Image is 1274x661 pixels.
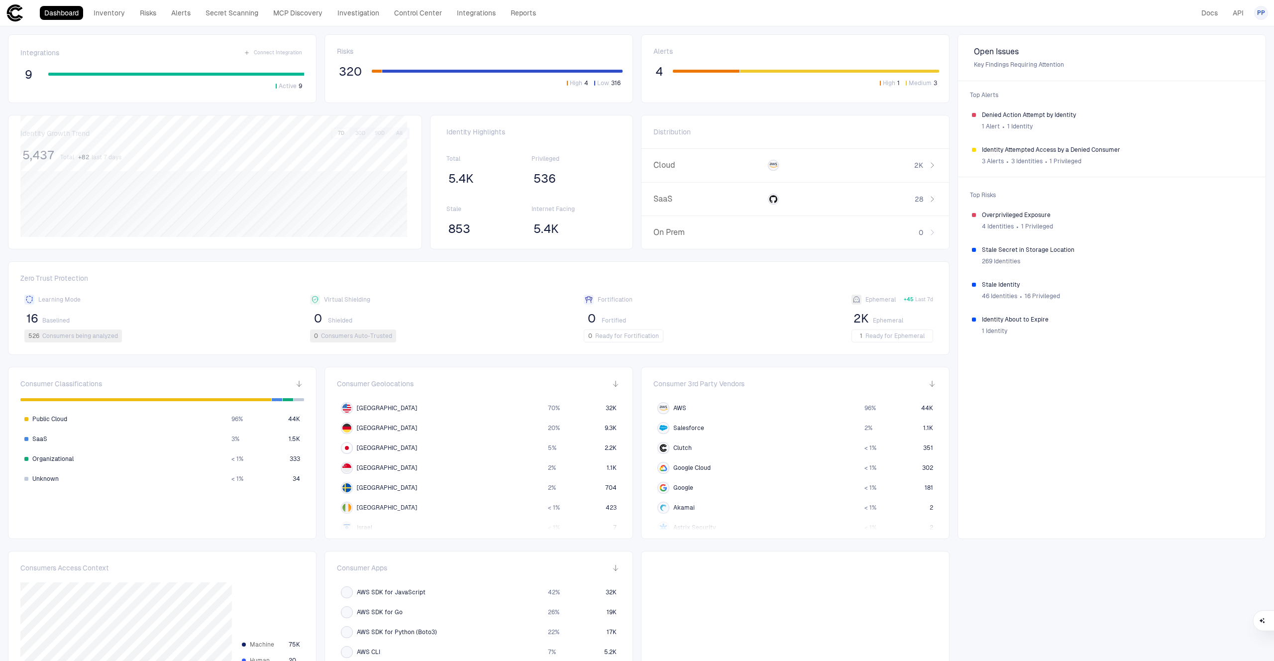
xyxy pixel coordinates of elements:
[20,129,90,138] span: Identity Growth Trend
[982,157,1004,165] span: 3 Alerts
[673,444,692,452] span: Clutch
[659,524,667,532] div: Astrix Security
[592,79,623,88] button: Low316
[446,205,531,213] span: Stale
[231,455,243,463] span: < 1 %
[915,296,933,303] span: Last 7d
[982,281,1252,289] span: Stale Identity
[531,155,617,163] span: Privileged
[909,79,932,87] span: Medium
[548,524,560,532] span: < 1 %
[982,111,1252,119] span: Denied Action Attempt by Identity
[607,628,617,636] span: 17K
[78,153,90,161] span: + 82
[930,524,933,532] span: 2
[604,648,617,656] span: 5.2K
[342,503,351,512] img: IE
[964,85,1260,105] span: Top Alerts
[548,464,556,472] span: 2 %
[342,404,351,413] img: US
[925,484,933,492] span: 181
[605,444,617,452] span: 2.2K
[588,311,596,326] span: 0
[548,504,560,512] span: < 1 %
[584,330,663,342] button: 0Ready for Fortification
[673,504,695,512] span: Akamai
[92,153,121,161] span: last 7 days
[921,404,933,412] span: 44K
[506,6,540,20] a: Reports
[860,332,862,340] span: 1
[974,61,1250,69] span: Key Findings Requiring Attention
[923,424,933,432] span: 1.1K
[20,379,102,388] span: Consumer Classifications
[606,404,617,412] span: 32K
[673,404,686,412] span: AWS
[452,6,500,20] a: Integrations
[595,332,659,340] span: Ready for Fortification
[40,6,83,20] a: Dashboard
[20,48,59,57] span: Integrations
[337,563,387,572] span: Consumer Apps
[293,475,300,483] span: 34
[328,317,352,325] span: Shielded
[659,464,667,472] div: Google Cloud
[1228,6,1248,20] a: API
[390,6,446,20] a: Control Center
[289,435,300,443] span: 1.5K
[653,64,665,80] button: 4
[964,185,1260,205] span: Top Risks
[613,524,617,532] span: 7
[357,628,437,636] span: AWS SDK for Python (Boto3)
[673,524,716,532] span: Astrix Security
[446,155,531,163] span: Total
[865,296,896,304] span: Ephemeral
[1006,154,1009,169] span: ∙
[934,79,937,87] span: 3
[982,246,1252,254] span: Stale Secret in Storage Location
[1257,9,1265,17] span: PP
[919,228,923,237] span: 0
[864,424,872,432] span: 2 %
[923,444,933,452] span: 351
[342,523,351,532] img: IL
[357,484,417,492] span: [GEOGRAPHIC_DATA]
[254,49,302,56] span: Connect Integration
[42,317,70,325] span: Baselined
[653,160,747,170] span: Cloud
[897,79,900,87] span: 1
[1254,6,1268,20] button: PP
[673,484,693,492] span: Google
[20,147,56,163] button: 5,437
[332,129,350,138] button: 7D
[1197,6,1222,20] a: Docs
[448,171,474,186] span: 5.4K
[982,211,1252,219] span: Overprivileged Exposure
[584,79,588,87] span: 4
[904,296,913,303] span: + 45
[269,6,327,20] a: MCP Discovery
[38,296,81,304] span: Learning Mode
[531,171,558,187] button: 536
[26,311,38,326] span: 16
[1045,154,1048,169] span: ∙
[1050,157,1081,165] span: 1 Privileged
[588,332,592,340] span: 0
[20,274,937,287] span: Zero Trust Protection
[853,311,869,326] span: 2K
[873,317,903,325] span: Ephemeral
[673,464,711,472] span: Google Cloud
[337,47,353,56] span: Risks
[659,484,667,492] div: Google
[673,424,704,432] span: Salesforce
[659,424,667,432] div: Salesforce
[570,79,582,87] span: High
[531,221,561,237] button: 5.4K
[864,444,876,452] span: < 1 %
[878,79,902,88] button: High1
[20,67,36,83] button: 9
[342,463,351,472] img: SG
[310,311,326,327] button: 0
[602,317,626,325] span: Fortified
[606,588,617,596] span: 32K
